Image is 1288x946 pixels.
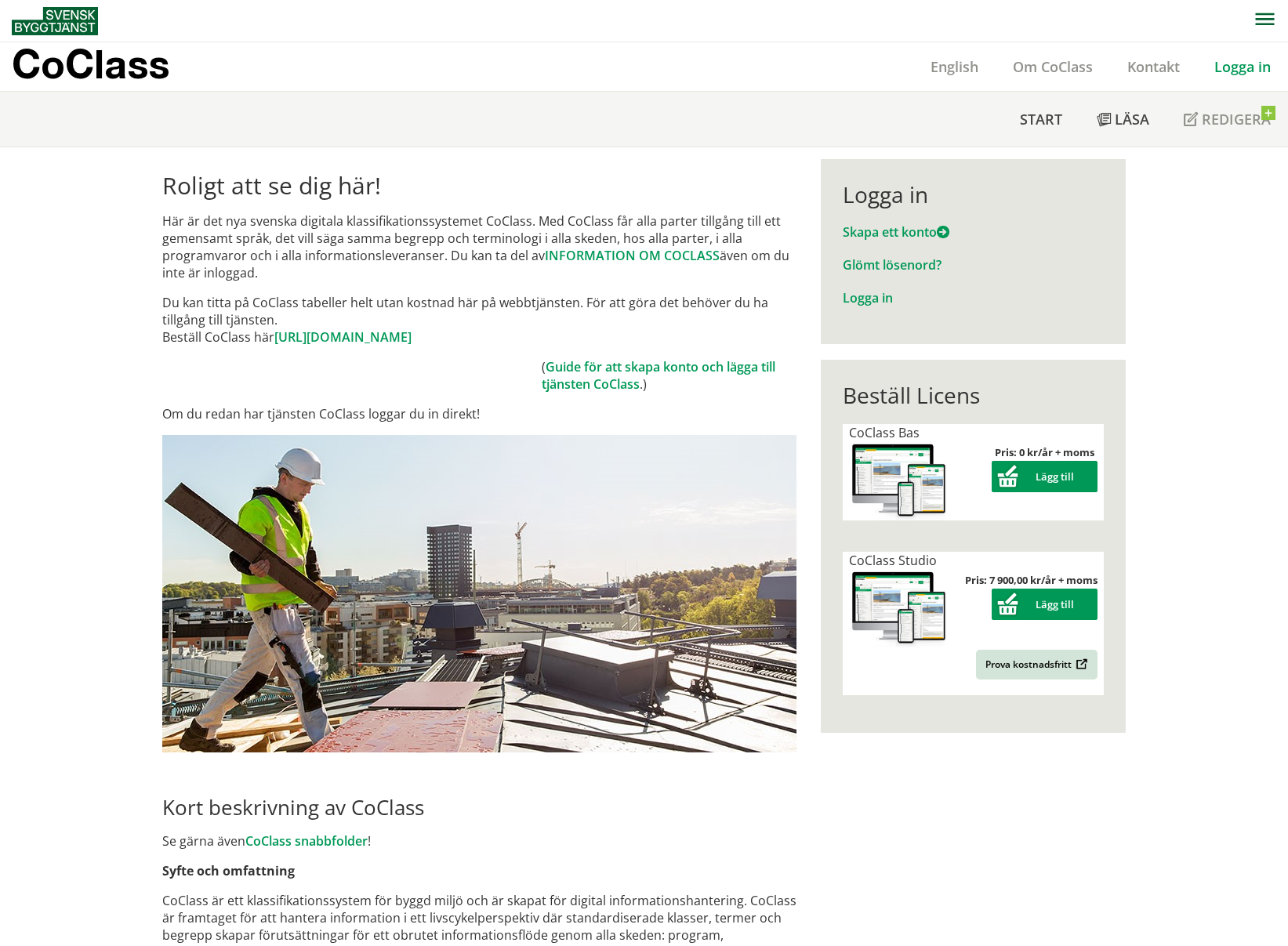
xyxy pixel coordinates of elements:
[162,172,796,200] h1: Roligt att se dig här!
[1197,57,1288,76] a: Logga in
[542,358,775,393] a: Guide för att skapa konto och lägga till tjänsten CoClass
[849,441,949,520] img: coclass-license.jpg
[12,42,203,91] a: CoClass
[12,55,169,73] p: CoClass
[913,57,996,76] a: English
[545,247,720,264] a: INFORMATION OM COCLASS
[1115,110,1149,129] span: Läsa
[843,289,893,306] a: Logga in
[1003,92,1079,147] a: Start
[542,358,796,393] td: ( .)
[274,328,412,346] a: [URL][DOMAIN_NAME]
[965,573,1098,587] strong: Pris: 7 900,00 kr/år + moms
[843,256,942,274] a: Glömt lösenord?
[245,832,368,850] a: CoClass snabbfolder
[843,223,949,241] a: Skapa ett konto
[162,862,295,879] strong: Syfte och omfattning
[976,650,1098,680] a: Prova kostnadsfritt
[162,795,796,820] h2: Kort beskrivning av CoClass
[996,57,1110,76] a: Om CoClass
[162,294,796,346] p: Du kan titta på CoClass tabeller helt utan kostnad här på webbtjänsten. För att göra det behöver ...
[162,405,796,422] p: Om du redan har tjänsten CoClass loggar du in direkt!
[1079,92,1166,147] a: Läsa
[992,461,1098,492] button: Lägg till
[1110,57,1197,76] a: Kontakt
[995,445,1094,459] strong: Pris: 0 kr/år + moms
[1073,658,1088,670] img: Outbound.png
[992,469,1098,484] a: Lägg till
[162,832,796,850] p: Se gärna även !
[992,589,1098,620] button: Lägg till
[849,569,949,648] img: coclass-license.jpg
[162,212,796,281] p: Här är det nya svenska digitala klassifikationssystemet CoClass. Med CoClass får alla parter till...
[12,7,98,35] img: Svensk Byggtjänst
[843,382,1104,408] div: Beställ Licens
[849,424,920,441] span: CoClass Bas
[162,435,796,752] img: login.jpg
[843,181,1104,208] div: Logga in
[992,597,1098,611] a: Lägg till
[849,552,937,569] span: CoClass Studio
[1020,110,1062,129] span: Start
